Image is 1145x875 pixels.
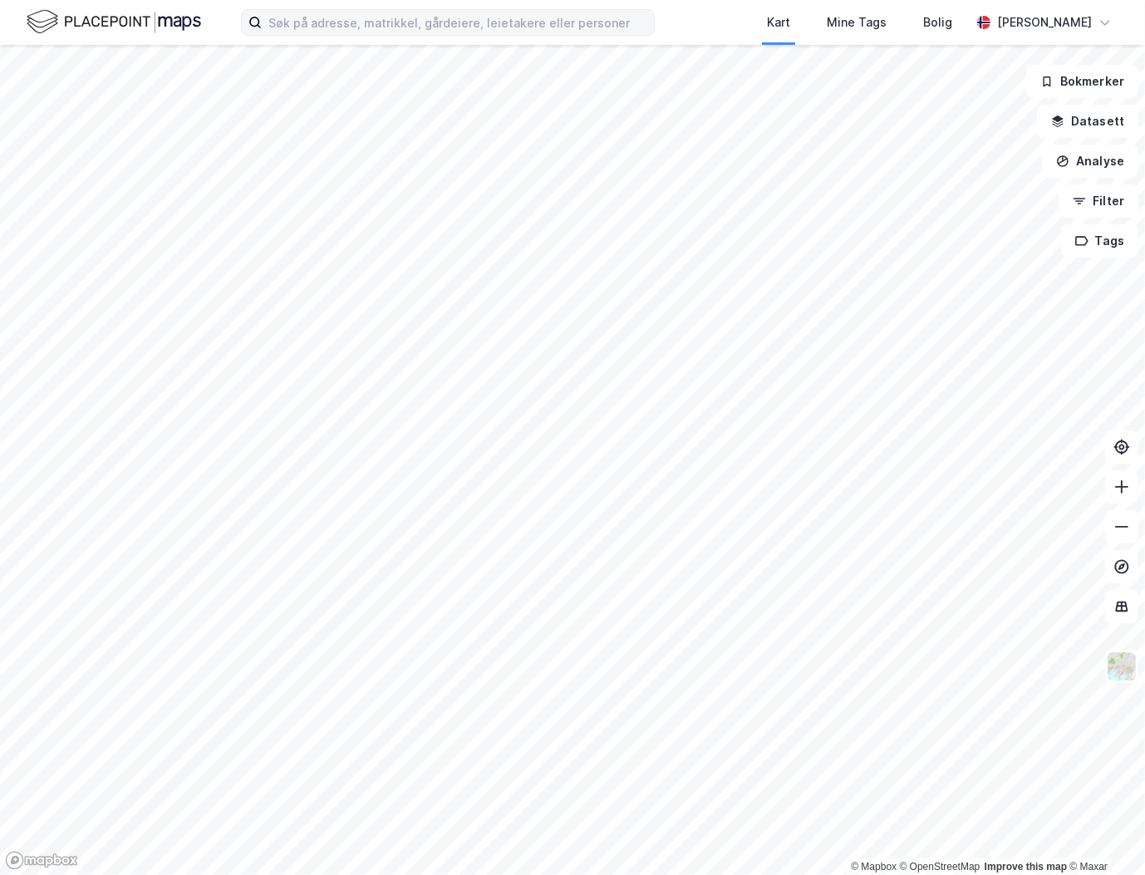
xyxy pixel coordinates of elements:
[1061,224,1138,258] button: Tags
[5,851,78,870] a: Mapbox homepage
[827,12,887,32] div: Mine Tags
[923,12,952,32] div: Bolig
[900,861,980,873] a: OpenStreetMap
[1042,145,1138,178] button: Analyse
[851,861,897,873] a: Mapbox
[985,861,1067,873] a: Improve this map
[1062,795,1145,875] iframe: Chat Widget
[1059,184,1138,218] button: Filter
[262,10,654,35] input: Søk på adresse, matrikkel, gårdeiere, leietakere eller personer
[27,7,201,37] img: logo.f888ab2527a4732fd821a326f86c7f29.svg
[997,12,1092,32] div: [PERSON_NAME]
[1026,65,1138,98] button: Bokmerker
[1106,651,1138,682] img: Z
[767,12,790,32] div: Kart
[1037,105,1138,138] button: Datasett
